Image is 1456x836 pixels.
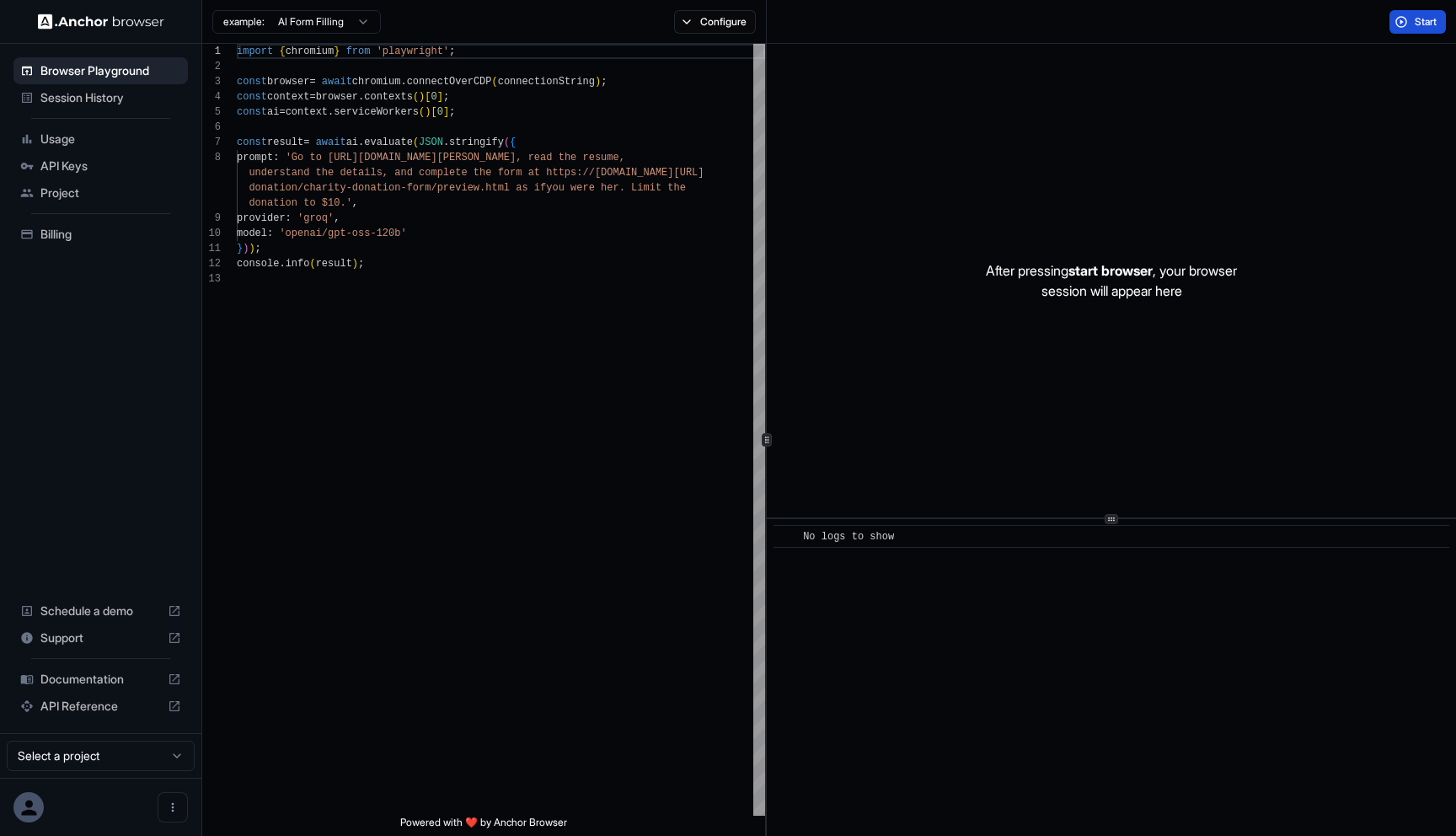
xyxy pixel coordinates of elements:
[40,630,161,646] span: Support
[328,106,334,118] span: .
[419,137,443,148] span: JSON
[358,258,364,270] span: ;
[158,792,188,823] button: Open menu
[249,197,351,209] span: donation to $10.'
[279,46,285,57] span: {
[803,531,894,543] span: No logs to show
[267,137,303,148] span: result
[237,228,267,239] span: model
[309,91,315,103] span: =
[13,180,188,206] div: Project
[431,91,436,103] span: 0
[202,241,221,256] div: 11
[202,211,221,226] div: 9
[13,624,188,651] div: Support
[40,698,161,715] span: API Reference
[540,152,625,163] span: ad the resume,
[431,106,436,118] span: [
[202,135,221,150] div: 7
[1068,262,1153,279] span: start browser
[202,271,221,287] div: 13
[202,256,221,271] div: 12
[237,243,243,255] span: }
[13,693,188,720] div: API Reference
[237,76,267,88] span: const
[443,91,449,103] span: ;
[286,212,292,224] span: :
[425,91,431,103] span: [
[13,221,188,248] div: Billing
[986,260,1237,301] p: After pressing , your browser session will appear here
[552,167,704,179] span: ttps://[DOMAIN_NAME][URL]
[419,91,425,103] span: )
[243,243,249,255] span: )
[443,106,449,118] span: ]
[400,816,567,836] span: Powered with ❤️ by Anchor Browser
[202,150,221,165] div: 8
[364,91,413,103] span: contexts
[498,76,595,88] span: connectionString
[309,76,315,88] span: =
[1389,10,1446,34] button: Start
[40,131,181,147] span: Usage
[504,137,510,148] span: (
[595,76,601,88] span: )
[377,46,449,57] span: 'playwright'
[202,44,221,59] div: 1
[202,59,221,74] div: 2
[13,126,188,153] div: Usage
[316,91,358,103] span: browser
[352,197,358,209] span: ,
[38,13,164,29] img: Anchor Logo
[237,91,267,103] span: const
[334,46,340,57] span: }
[279,258,285,270] span: .
[237,106,267,118] span: const
[346,137,358,148] span: ai
[237,152,273,163] span: prompt
[674,10,756,34] button: Configure
[358,137,364,148] span: .
[202,74,221,89] div: 3
[449,106,455,118] span: ;
[546,182,686,194] span: you were her. Limit the
[286,106,328,118] span: context
[13,57,188,84] div: Browser Playground
[510,137,516,148] span: {
[346,46,371,57] span: from
[449,137,504,148] span: stringify
[249,167,552,179] span: understand the details, and complete the form at h
[309,258,315,270] span: (
[40,671,161,688] span: Documentation
[267,228,273,239] span: :
[13,666,188,693] div: Documentation
[223,15,265,29] span: example:
[279,228,406,239] span: 'openai/gpt-oss-120b'
[40,62,181,79] span: Browser Playground
[202,89,221,104] div: 4
[1415,15,1438,29] span: Start
[40,185,181,201] span: Project
[782,528,790,545] span: ​
[352,258,358,270] span: )
[40,89,181,106] span: Session History
[13,153,188,180] div: API Keys
[279,106,285,118] span: =
[297,212,334,224] span: 'groq'
[202,120,221,135] div: 6
[267,106,279,118] span: ai
[400,76,406,88] span: .
[407,76,492,88] span: connectOverCDP
[267,91,309,103] span: context
[413,91,419,103] span: (
[437,91,443,103] span: ]
[449,46,455,57] span: ;
[40,603,161,619] span: Schedule a demo
[40,226,181,243] span: Billing
[237,46,273,57] span: import
[316,137,346,148] span: await
[334,212,340,224] span: ,
[419,106,425,118] span: (
[364,137,413,148] span: evaluate
[237,137,267,148] span: const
